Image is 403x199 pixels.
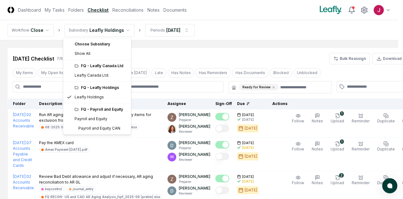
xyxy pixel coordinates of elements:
div: Payroll and Equity [75,116,107,122]
div: Leafly Canada Ltd. [75,73,109,78]
div: FQ - Leafly Canada Ltd [75,63,127,69]
div: Payroll and Equity CAN [75,126,120,131]
div: Choose Subsidiary [65,39,130,49]
div: FQ - Payroll and Equity [75,107,127,112]
span: Show All [75,51,90,56]
div: FQ - Leafly Holdings [75,85,127,91]
div: Leafly Holdings [75,94,104,100]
